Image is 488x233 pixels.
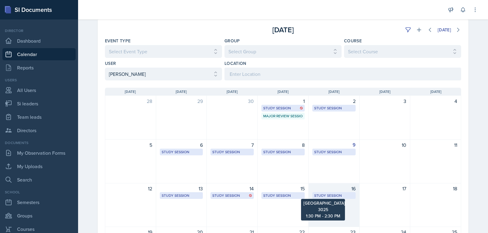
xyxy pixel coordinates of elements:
[160,185,203,192] div: 13
[109,97,152,105] div: 28
[328,89,339,94] span: [DATE]
[2,111,76,123] a: Team leads
[162,149,201,155] div: Study Session
[125,89,136,94] span: [DATE]
[312,141,356,149] div: 9
[2,84,76,96] a: All Users
[162,193,201,198] div: Study Session
[227,89,238,94] span: [DATE]
[224,68,461,80] input: Enter Location
[2,124,76,136] a: Directors
[278,89,289,94] span: [DATE]
[261,185,305,192] div: 15
[2,147,76,159] a: My Observation Forms
[263,193,303,198] div: Study Session
[2,210,76,222] a: Groups
[2,48,76,60] a: Calendar
[414,185,457,192] div: 18
[105,38,131,44] label: Event Type
[2,77,76,83] div: Users
[224,38,240,44] label: Group
[224,60,246,66] label: Location
[261,141,305,149] div: 8
[212,193,252,198] div: Study Session
[430,89,441,94] span: [DATE]
[314,149,354,155] div: Study Session
[434,25,455,35] button: [DATE]
[363,185,407,192] div: 17
[438,27,451,32] div: [DATE]
[210,185,254,192] div: 14
[344,38,362,44] label: Course
[2,97,76,110] a: Si leaders
[379,89,390,94] span: [DATE]
[2,35,76,47] a: Dashboard
[224,24,342,35] div: [DATE]
[160,141,203,149] div: 6
[2,196,76,208] a: Semesters
[210,141,254,149] div: 7
[263,105,303,111] div: Study Session
[2,140,76,146] div: Documents
[160,97,203,105] div: 29
[263,149,303,155] div: Study Session
[2,62,76,74] a: Reports
[312,185,356,192] div: 16
[363,97,407,105] div: 3
[109,141,152,149] div: 5
[263,113,303,119] div: Major Review Session
[212,149,252,155] div: Study Session
[363,141,407,149] div: 10
[314,193,354,198] div: Study Session
[414,97,457,105] div: 4
[105,60,116,66] label: User
[414,141,457,149] div: 11
[2,174,76,186] a: Search
[314,105,354,111] div: Study Session
[261,97,305,105] div: 1
[2,189,76,195] div: School
[312,97,356,105] div: 2
[2,28,76,34] div: Director
[176,89,187,94] span: [DATE]
[109,185,152,192] div: 12
[2,160,76,172] a: My Uploads
[210,97,254,105] div: 30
